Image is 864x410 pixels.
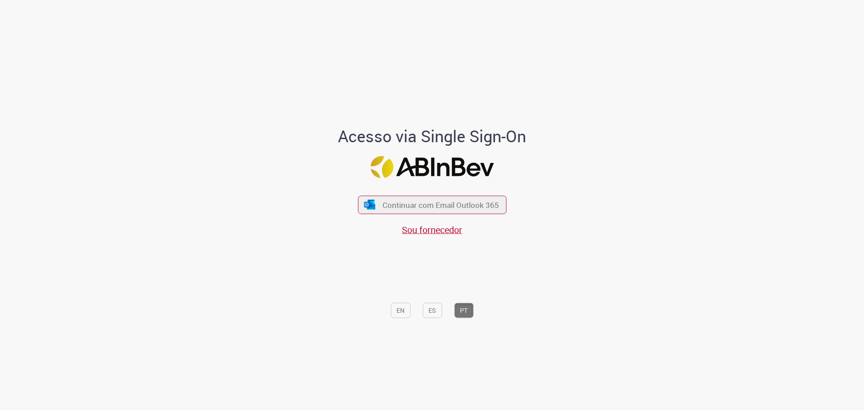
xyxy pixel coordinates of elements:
a: Sou fornecedor [402,224,462,236]
img: ícone Azure/Microsoft 360 [364,200,376,209]
span: Continuar com Email Outlook 365 [382,200,499,210]
button: EN [391,302,410,318]
button: ES [423,302,442,318]
button: ícone Azure/Microsoft 360 Continuar com Email Outlook 365 [358,195,506,214]
h1: Acesso via Single Sign-On [307,127,557,145]
button: PT [454,302,473,318]
img: Logo ABInBev [370,156,494,178]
